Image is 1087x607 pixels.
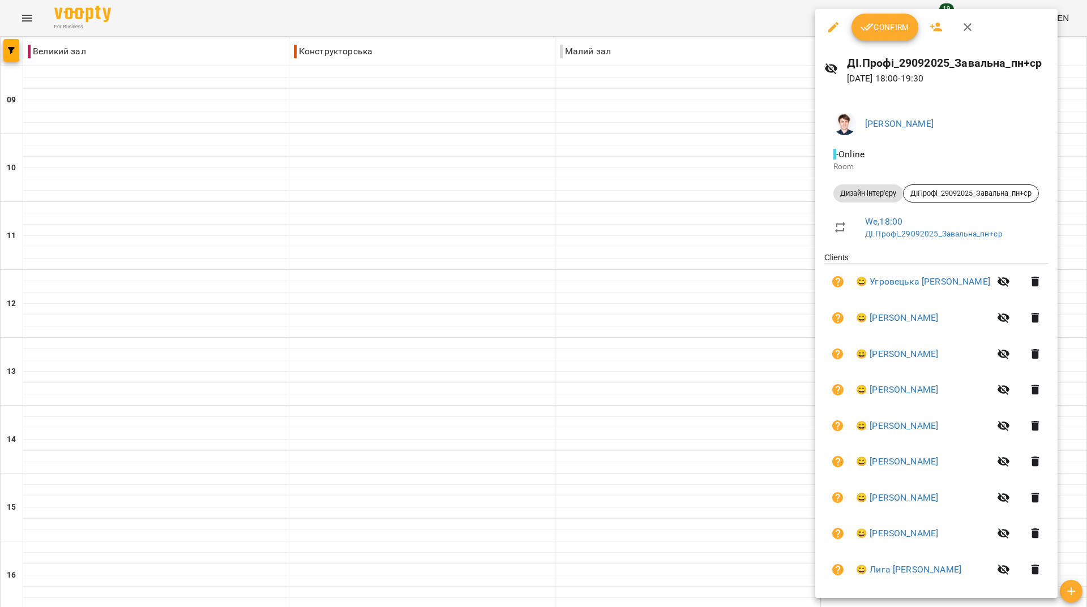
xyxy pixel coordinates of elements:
[833,149,867,160] span: - Online
[824,341,851,368] button: Unpaid. Bill the attendance?
[856,275,990,289] a: 😀 Угровецька [PERSON_NAME]
[847,72,1049,85] p: [DATE] 18:00 - 19:30
[824,252,1049,592] ul: Clients
[851,14,918,41] button: Confirm
[824,412,851,440] button: Unpaid. Bill the attendance?
[824,520,851,547] button: Unpaid. Bill the attendance?
[865,118,934,129] a: [PERSON_NAME]
[824,484,851,511] button: Unpaid. Bill the attendance?
[856,419,938,433] a: 😀 [PERSON_NAME]
[824,556,851,583] button: Unpaid. Bill the attendance?
[824,376,851,403] button: Unpaid. Bill the attendance?
[833,161,1039,173] p: Room
[865,229,1003,238] a: ДІ.Профі_29092025_Завальна_пн+ср
[856,563,961,576] a: 😀 Лига [PERSON_NAME]
[856,527,938,540] a: 😀 [PERSON_NAME]
[856,347,938,361] a: 😀 [PERSON_NAME]
[856,383,938,397] a: 😀 [PERSON_NAME]
[847,54,1049,72] h6: ДІ.Профі_29092025_Завальна_пн+ср
[856,311,938,325] a: 😀 [PERSON_NAME]
[824,448,851,475] button: Unpaid. Bill the attendance?
[824,304,851,332] button: Unpaid. Bill the attendance?
[861,20,909,34] span: Confirm
[904,188,1038,199] span: ДІПрофі_29092025_Завальна_пн+ср
[865,216,902,227] a: We , 18:00
[833,113,856,135] img: da3b0dc8d55fb09e20eca385cbfc2bca.jpg
[833,188,903,199] span: Дизайн інтер'єру
[856,491,938,505] a: 😀 [PERSON_NAME]
[856,455,938,468] a: 😀 [PERSON_NAME]
[903,184,1039,203] div: ДІПрофі_29092025_Завальна_пн+ср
